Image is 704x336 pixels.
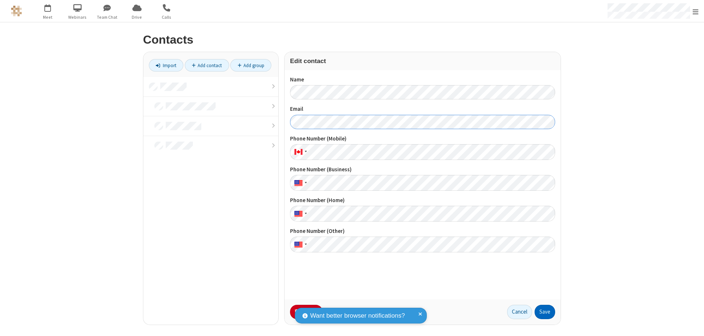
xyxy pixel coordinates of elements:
a: Add contact [185,59,229,72]
button: Save [535,305,555,319]
label: Email [290,105,555,113]
h2: Contacts [143,33,561,46]
label: Phone Number (Other) [290,227,555,235]
label: Phone Number (Business) [290,165,555,174]
div: United States: + 1 [290,206,309,222]
label: Phone Number (Mobile) [290,135,555,143]
span: Calls [153,14,180,21]
span: Meet [34,14,62,21]
span: Webinars [64,14,91,21]
div: United States: + 1 [290,237,309,252]
a: Import [149,59,183,72]
img: QA Selenium DO NOT DELETE OR CHANGE [11,6,22,17]
label: Phone Number (Home) [290,196,555,205]
a: Add group [230,59,271,72]
span: Team Chat [93,14,121,21]
button: Cancel [507,305,532,319]
div: Canada: + 1 [290,144,309,160]
div: United States: + 1 [290,175,309,191]
span: Drive [123,14,151,21]
h3: Edit contact [290,58,555,65]
button: Delete [290,305,323,319]
span: Want better browser notifications? [310,311,405,321]
label: Name [290,76,555,84]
